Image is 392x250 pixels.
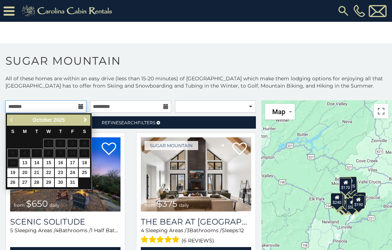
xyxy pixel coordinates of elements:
[81,116,90,125] a: Next
[141,137,251,211] a: The Bear At Sugar Mountain from $375 daily
[67,158,78,168] a: 17
[31,168,42,177] a: 21
[67,168,78,177] a: 24
[49,202,60,208] span: daily
[26,198,48,209] span: $650
[346,198,358,211] div: $500
[10,227,121,245] div: Sleeping Areas / Bathrooms / Sleeps:
[55,227,58,234] span: 4
[340,193,352,206] div: $300
[141,137,251,211] img: The Bear At Sugar Mountain
[232,142,247,157] a: Add to favorites
[141,217,251,227] a: The Bear At [GEOGRAPHIC_DATA]
[265,104,295,120] button: Change map style
[43,168,54,177] a: 22
[31,158,42,168] a: 14
[141,217,251,227] h3: The Bear At Sugar Mountain
[352,5,367,17] a: [PHONE_NUMBER]
[339,178,352,192] div: $170
[19,168,30,177] a: 20
[91,227,124,234] span: 1 Half Baths /
[144,141,198,150] a: Sugar Mountain
[352,195,365,209] div: $190
[157,198,177,209] span: $375
[119,120,138,125] span: Search
[14,202,25,208] span: from
[374,104,388,118] button: Toggle fullscreen view
[144,202,155,208] span: from
[102,142,116,157] a: Add to favorites
[53,117,65,123] span: 2025
[19,178,30,187] a: 27
[55,168,66,177] a: 23
[10,217,121,227] a: Scenic Solitude
[35,129,38,134] span: Tuesday
[141,227,251,245] div: Sleeping Areas / Bathrooms / Sleeps:
[11,129,14,134] span: Sunday
[82,117,88,123] span: Next
[187,227,189,234] span: 3
[83,129,86,134] span: Saturday
[339,177,351,191] div: $240
[7,168,19,177] a: 19
[67,178,78,187] a: 31
[272,108,285,116] span: Map
[43,178,54,187] a: 29
[7,178,19,187] a: 26
[354,192,366,206] div: $155
[10,227,13,234] span: 5
[79,158,90,168] a: 18
[5,116,256,129] a: RefineSearchFilters
[181,236,214,245] span: (6 reviews)
[337,4,350,17] img: search-regular.svg
[331,193,343,207] div: $240
[46,129,51,134] span: Wednesday
[19,158,30,168] a: 13
[55,158,66,168] a: 16
[102,120,155,125] span: Refine Filters
[33,117,52,123] span: October
[31,178,42,187] a: 28
[179,202,189,208] span: daily
[79,168,90,177] a: 25
[239,227,244,234] span: 12
[141,227,144,234] span: 4
[71,129,74,134] span: Friday
[43,158,54,168] a: 15
[59,129,62,134] span: Thursday
[23,129,27,134] span: Monday
[18,4,118,18] img: Khaki-logo.png
[55,178,66,187] a: 30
